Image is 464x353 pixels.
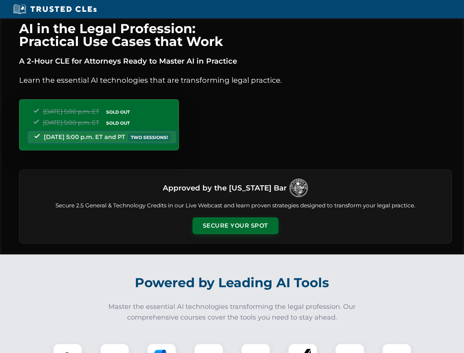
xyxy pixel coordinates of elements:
span: [DATE] 5:00 p.m. ET [43,108,99,115]
p: A 2-Hour CLE for Attorneys Ready to Master AI in Practice [19,55,452,67]
img: Trusted CLEs [11,4,99,15]
span: SOLD OUT [104,119,132,127]
span: SOLD OUT [104,108,132,116]
h2: Powered by Leading AI Tools [29,270,436,296]
span: [DATE] 5:00 p.m. ET [43,119,99,126]
p: Secure 2.5 General & Technology Credits in our Live Webcast and learn proven strategies designed ... [28,202,443,210]
img: Logo [289,179,308,197]
h3: Approved by the [US_STATE] Bar [163,181,287,195]
button: Secure Your Spot [193,217,278,234]
p: Master the essential AI technologies transforming the legal profession. Our comprehensive courses... [104,302,361,323]
p: Learn the essential AI technologies that are transforming legal practice. [19,74,452,86]
h1: AI in the Legal Profession: Practical Use Cases that Work [19,22,452,48]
